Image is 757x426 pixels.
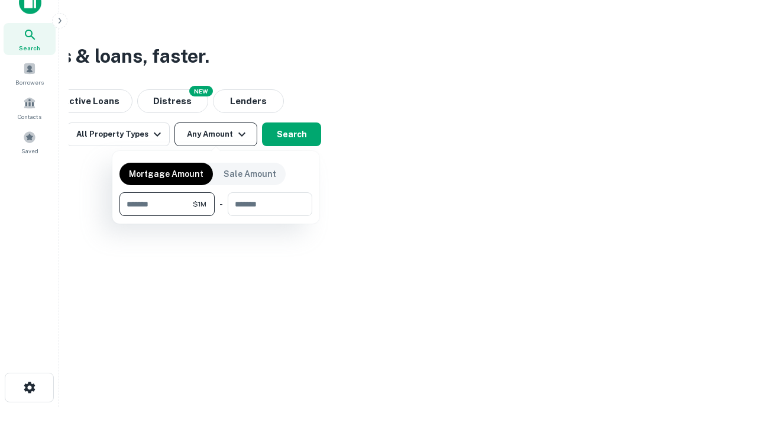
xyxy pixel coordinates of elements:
span: $1M [193,199,206,209]
iframe: Chat Widget [698,331,757,388]
p: Sale Amount [224,167,276,180]
div: - [219,192,223,216]
p: Mortgage Amount [129,167,203,180]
